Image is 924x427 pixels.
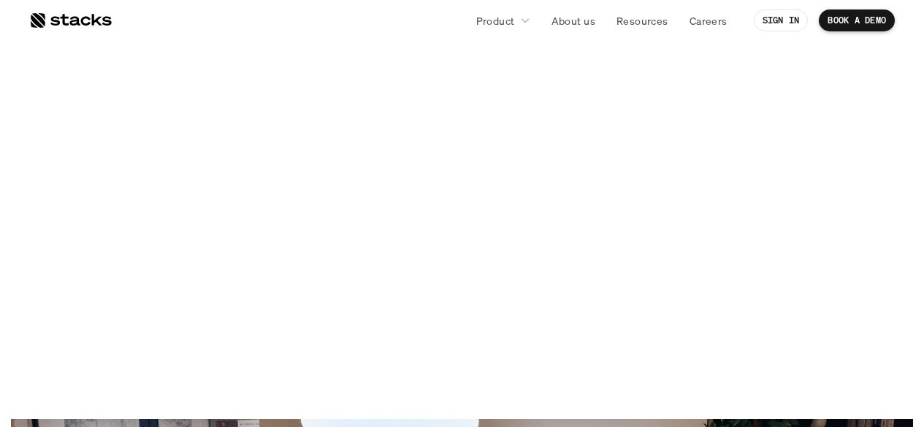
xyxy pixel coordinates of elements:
a: BOOK A DEMO [819,9,895,31]
p: About us [551,13,595,28]
p: Careers [690,13,728,28]
a: SIGN IN [754,9,809,31]
a: SEE OPEN ROLES [387,350,536,387]
p: SEE OPEN ROLES [405,358,511,380]
h1: Let’s redefine finance, together. [215,117,710,248]
p: Product [476,13,515,28]
p: BOOK A DEMO [828,15,886,26]
p: Resources [616,13,668,28]
a: About us [543,7,604,34]
p: We’re on a mission to help reinvent the financial close. And we’re looking for curious and innova... [280,266,645,333]
a: Resources [608,7,677,34]
p: SIGN IN [763,15,800,26]
a: Careers [681,7,736,34]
